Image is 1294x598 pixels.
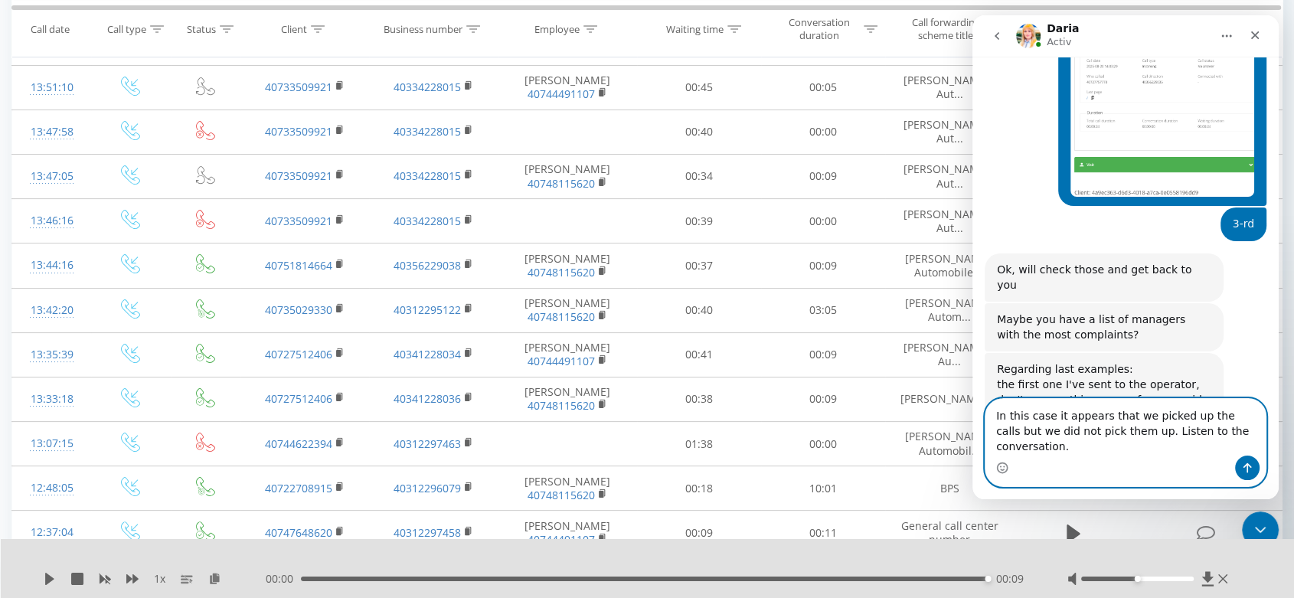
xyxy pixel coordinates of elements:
[972,15,1279,499] iframe: Intercom live chat
[25,362,239,392] div: the first one I've sent to the operator, don't see anything wrong from our side
[12,192,294,238] div: Petruta scrie…
[528,354,595,368] a: 40744491107
[28,384,76,414] div: 13:33:18
[761,466,885,511] td: 10:01
[637,422,761,466] td: 01:38
[498,243,636,288] td: [PERSON_NAME]
[761,288,885,332] td: 03:05
[12,338,251,506] div: Regarding last examples:the first one I've sent to the operator, don't see anything wrong from ou...
[187,22,216,35] div: Status
[903,73,995,101] span: [PERSON_NAME] / Aut...
[905,16,987,42] div: Call forwarding scheme title
[528,87,595,101] a: 40744491107
[637,243,761,288] td: 00:37
[394,391,461,406] a: 40341228036
[903,162,995,190] span: [PERSON_NAME] / Aut...
[637,511,761,555] td: 00:09
[28,250,76,280] div: 13:44:16
[265,258,332,273] a: 40751814664
[900,391,999,406] span: [PERSON_NAME]/...
[31,22,70,35] div: Call date
[28,117,76,147] div: 13:47:58
[260,201,282,217] div: 3-rd
[904,251,994,279] span: [PERSON_NAME]/ Automobile ...
[666,22,724,35] div: Waiting time
[394,168,461,183] a: 40334228015
[903,117,995,145] span: [PERSON_NAME] / Aut...
[498,511,636,555] td: [PERSON_NAME]
[28,206,76,236] div: 13:46:16
[266,571,301,587] span: 00:00
[12,238,251,286] div: Ok, will check those and get back to you
[394,525,461,540] a: 40312297458
[394,481,461,495] a: 40312296079
[28,518,76,547] div: 12:37:04
[761,332,885,377] td: 00:09
[498,154,636,198] td: [PERSON_NAME]
[265,80,332,94] a: 40733509921
[904,296,994,324] span: [PERSON_NAME]/ Autom...
[761,154,885,198] td: 00:09
[761,109,885,154] td: 00:00
[637,288,761,332] td: 00:40
[28,73,76,103] div: 13:51:10
[637,109,761,154] td: 00:40
[28,473,76,503] div: 12:48:05
[903,340,995,368] span: [PERSON_NAME] / Au...
[154,571,165,587] span: 1 x
[996,571,1024,587] span: 00:09
[28,296,76,325] div: 13:42:20
[1242,511,1279,548] iframe: Intercom live chat
[498,65,636,109] td: [PERSON_NAME]
[903,207,995,235] span: [PERSON_NAME] / Aut...
[498,377,636,421] td: [PERSON_NAME]
[528,398,595,413] a: 40748115620
[265,391,332,406] a: 40727512406
[394,214,461,228] a: 40334228015
[25,297,239,327] div: Maybe you have a list of managers with the most complaints?
[265,124,332,139] a: 40733509921
[394,302,461,317] a: 40312295122
[25,247,239,277] div: Ok, will check those and get back to you
[265,214,332,228] a: 40733509921
[528,532,595,547] a: 40744491107
[25,347,239,362] div: Regarding last examples:
[265,436,332,451] a: 40744622394
[637,65,761,109] td: 00:45
[637,199,761,243] td: 00:39
[281,22,307,35] div: Client
[265,481,332,495] a: 40722708915
[12,338,294,518] div: Daria scrie…
[394,80,461,94] a: 40334228015
[637,332,761,377] td: 00:41
[107,22,146,35] div: Call type
[528,488,595,502] a: 40748115620
[263,440,287,465] button: Trimite un mesaj…
[498,332,636,377] td: [PERSON_NAME]
[778,16,860,42] div: Conversation duration
[761,377,885,421] td: 00:09
[265,347,332,361] a: 40727512406
[498,288,636,332] td: [PERSON_NAME]
[384,22,462,35] div: Business number
[498,466,636,511] td: [PERSON_NAME]
[885,466,1014,511] td: BPS
[394,436,461,451] a: 40312297463
[1134,576,1140,582] div: Accessibility label
[637,377,761,421] td: 00:38
[528,309,595,324] a: 40748115620
[12,288,251,336] div: Maybe you have a list of managers with the most complaints?
[12,288,294,338] div: Daria scrie…
[265,525,332,540] a: 40747648620
[394,124,461,139] a: 40334228015
[528,265,595,279] a: 40748115620
[637,154,761,198] td: 00:34
[28,162,76,191] div: 13:47:05
[761,422,885,466] td: 00:00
